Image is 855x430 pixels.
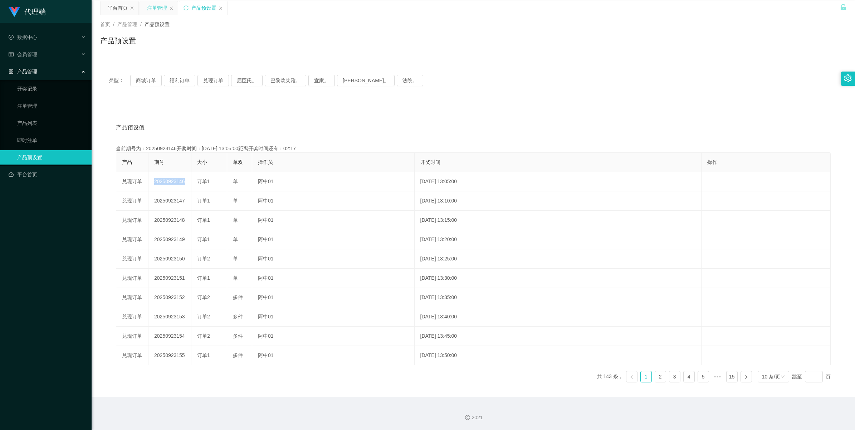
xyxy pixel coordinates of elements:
[148,230,191,249] td: 20250923149
[252,191,415,211] td: 阿中01
[233,275,238,281] span: 单
[148,346,191,365] td: 20250923155
[148,211,191,230] td: 20250923148
[116,249,148,269] td: 兑现订单
[252,346,415,365] td: 阿中01
[197,275,210,281] span: 订单1
[669,371,680,382] li: 3
[762,371,780,382] div: 10 条/页
[9,167,86,182] a: 图标： 仪表板平台首页
[415,172,702,191] td: [DATE] 13:05:00
[148,269,191,288] td: 20250923151
[117,21,137,27] span: 产品管理
[308,75,335,86] button: 宜家。
[130,6,134,10] i: 图标： 关闭
[415,327,702,346] td: [DATE] 13:45:00
[116,123,145,132] span: 产品预设值
[197,352,210,358] span: 订单1
[116,230,148,249] td: 兑现订单
[640,371,652,382] li: 1
[116,145,831,152] div: 当前期号为：20250923146开奖时间：[DATE] 13:05:00距离开奖时间还有：02:17
[116,269,148,288] td: 兑现订单
[116,307,148,327] td: 兑现订单
[233,294,243,300] span: 多件
[712,371,723,382] li: 向后 5 页
[231,75,263,86] button: 屈臣氏。
[669,371,680,382] a: 3
[184,5,189,10] i: 图标： 同步
[727,371,737,382] a: 15
[626,371,637,382] li: 上一页
[197,314,210,319] span: 订单2
[116,172,148,191] td: 兑现订单
[472,415,483,420] font: 2021
[148,172,191,191] td: 20250923146
[415,269,702,288] td: [DATE] 13:30:00
[415,211,702,230] td: [DATE] 13:15:00
[197,256,210,262] span: 订单2
[148,191,191,211] td: 20250923147
[252,327,415,346] td: 阿中01
[415,288,702,307] td: [DATE] 13:35:00
[164,75,195,86] button: 福利订单
[781,375,785,380] i: 图标： 向下
[258,159,273,165] span: 操作员
[17,34,37,40] font: 数据中心
[116,288,148,307] td: 兑现订单
[415,307,702,327] td: [DATE] 13:40:00
[337,75,395,86] button: [PERSON_NAME]。
[148,327,191,346] td: 20250923154
[197,179,210,184] span: 订单1
[17,133,86,147] a: 即时注单
[147,1,167,15] div: 注单管理
[233,314,243,319] span: 多件
[655,371,666,382] li: 2
[420,159,440,165] span: 开奖时间
[233,159,243,165] span: 单双
[698,371,709,382] a: 5
[17,82,86,96] a: 开奖记录
[233,352,243,358] span: 多件
[113,21,114,27] span: /
[197,236,210,242] span: 订单1
[252,307,415,327] td: 阿中01
[655,371,666,382] a: 2
[9,52,14,57] i: 图标： table
[252,230,415,249] td: 阿中01
[265,75,306,86] button: 巴黎欧莱雅。
[844,74,852,82] i: 图标： 设置
[683,371,695,382] li: 4
[148,307,191,327] td: 20250923153
[191,1,216,15] div: 产品预设置
[415,249,702,269] td: [DATE] 13:25:00
[169,6,174,10] i: 图标： 关闭
[840,4,846,10] i: 图标： 解锁
[116,191,148,211] td: 兑现订单
[197,217,210,223] span: 订单1
[197,333,210,339] span: 订单2
[712,371,723,382] span: •••
[726,371,738,382] li: 15
[130,75,162,86] button: 商城订单
[684,371,694,382] a: 4
[116,346,148,365] td: 兑现订单
[252,288,415,307] td: 阿中01
[233,179,238,184] span: 单
[415,230,702,249] td: [DATE] 13:20:00
[140,21,142,27] span: /
[630,375,634,379] i: 图标：左
[252,249,415,269] td: 阿中01
[9,7,20,17] img: logo.9652507e.png
[17,116,86,130] a: 产品列表
[148,288,191,307] td: 20250923152
[148,249,191,269] td: 20250923150
[415,191,702,211] td: [DATE] 13:10:00
[116,327,148,346] td: 兑现订单
[698,371,709,382] li: 5
[465,415,470,420] i: 图标： 版权所有
[415,346,702,365] td: [DATE] 13:50:00
[100,35,136,46] h1: 产品预设置
[741,371,752,382] li: 下一页
[17,99,86,113] a: 注单管理
[792,371,831,382] div: 跳至 页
